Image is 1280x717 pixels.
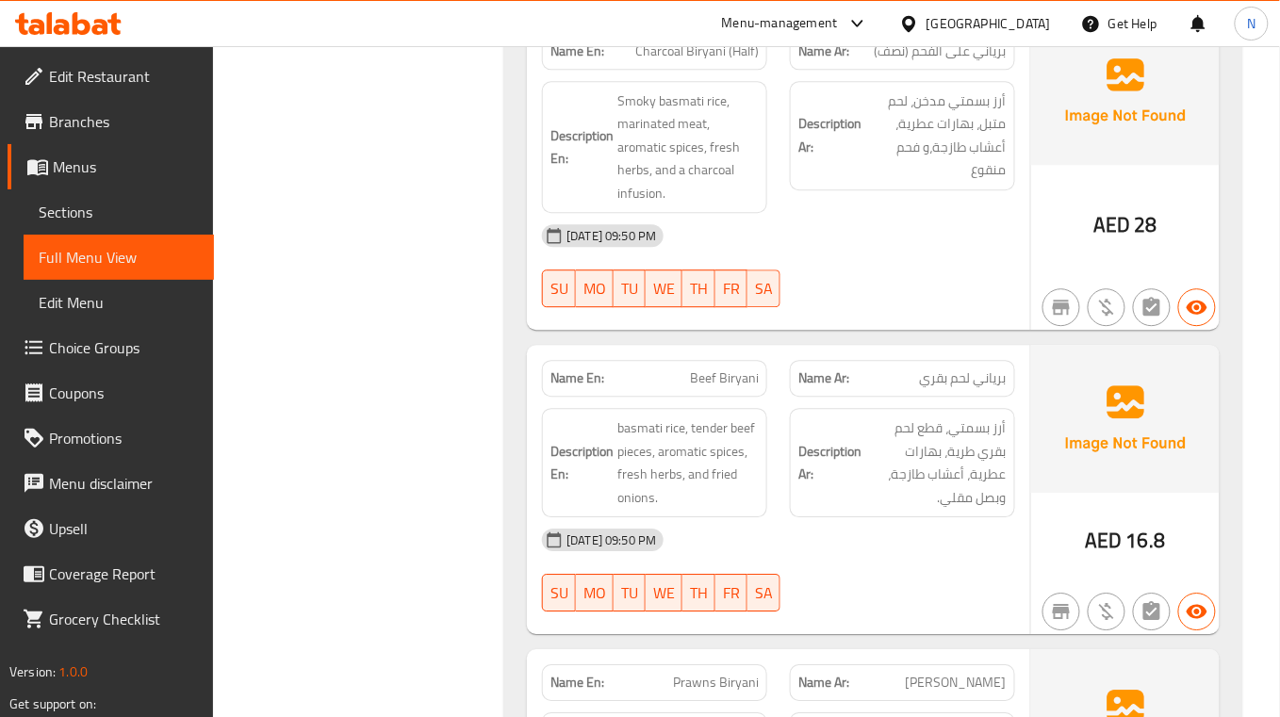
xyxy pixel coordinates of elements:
span: TU [621,579,638,607]
span: Smoky basmati rice, marinated meat, aromatic spices, fresh herbs, and a charcoal infusion. [617,90,759,205]
button: Purchased item [1088,288,1125,326]
button: SA [747,574,780,611]
span: Beef Biryani [690,368,759,388]
button: FR [715,574,747,611]
span: TH [690,275,708,302]
span: Choice Groups [49,336,199,359]
span: [DATE] 09:50 PM [559,531,664,549]
span: Menu disclaimer [49,472,199,495]
button: SA [747,269,780,307]
button: Not has choices [1133,288,1171,326]
button: Not has choices [1133,593,1171,630]
span: SU [550,579,568,607]
div: Menu-management [722,12,838,35]
span: Version: [9,660,56,684]
a: Full Menu View [24,235,214,280]
span: 16.8 [1126,522,1166,559]
span: Get support on: [9,692,96,716]
span: FR [723,275,740,302]
strong: Name En: [550,368,604,388]
span: Edit Restaurant [49,65,199,88]
span: 1.0.0 [58,660,88,684]
span: basmati rice, tender beef pieces, aromatic spices, fresh herbs, and fried onions. [617,416,759,509]
a: Menu disclaimer [8,461,214,506]
strong: Description En: [550,124,614,171]
strong: Name En: [550,41,604,61]
strong: Name Ar: [798,41,849,61]
button: WE [646,269,682,307]
span: TU [621,275,638,302]
a: Coverage Report [8,551,214,596]
a: Branches [8,99,214,144]
span: برياني لحم بقري [920,368,1007,388]
span: [DATE] 09:50 PM [559,227,664,245]
a: Promotions [8,416,214,461]
a: Menus [8,144,214,189]
strong: Description Ar: [798,440,862,486]
button: FR [715,269,747,307]
button: Purchased item [1088,593,1125,630]
span: Edit Menu [39,291,199,314]
span: Grocery Checklist [49,608,199,630]
span: Prawns Biryani [673,673,759,693]
span: Branches [49,110,199,133]
span: Full Menu View [39,246,199,269]
span: SA [755,579,773,607]
button: Available [1178,288,1216,326]
button: Available [1178,593,1216,630]
a: Sections [24,189,214,235]
button: TH [682,574,715,611]
span: Upsell [49,517,199,540]
a: Upsell [8,506,214,551]
strong: Description Ar: [798,112,862,158]
span: أرز بسمتي مدخن، لحم متبل، بهارات عطرية، أعشاب طازجة،و فحم منقوع [865,90,1007,182]
span: Sections [39,201,199,223]
a: Grocery Checklist [8,596,214,642]
a: Choice Groups [8,325,214,370]
span: SU [550,275,568,302]
span: MO [583,579,606,607]
span: AED [1085,522,1122,559]
span: FR [723,579,740,607]
strong: Name Ar: [798,673,849,693]
button: Not branch specific item [1042,288,1080,326]
span: Charcoal Biryani (Half) [635,41,759,61]
button: WE [646,574,682,611]
span: برياني على الفحم (نصف) [874,41,1007,61]
strong: Name En: [550,673,604,693]
span: MO [583,275,606,302]
img: Ae5nvW7+0k+MAAAAAElFTkSuQmCC [1031,18,1220,165]
button: MO [576,269,614,307]
span: [PERSON_NAME] [906,673,1007,693]
button: TU [614,269,646,307]
span: Menus [53,155,199,178]
span: WE [653,579,675,607]
span: Coupons [49,382,199,404]
span: TH [690,579,708,607]
button: SU [542,574,576,611]
strong: Description En: [550,440,614,486]
button: MO [576,574,614,611]
span: Coverage Report [49,562,199,585]
span: WE [653,275,675,302]
span: Promotions [49,427,199,449]
span: أرز بسمتي، قطع لحم بقري طرية، بهارات عطرية، أعشاب طازجة، وبصل مقلي. [865,416,1007,509]
span: 28 [1135,206,1157,243]
a: Coupons [8,370,214,416]
div: [GEOGRAPHIC_DATA] [927,13,1051,34]
button: TU [614,574,646,611]
a: Edit Restaurant [8,54,214,99]
button: Not branch specific item [1042,593,1080,630]
span: AED [1093,206,1130,243]
button: TH [682,269,715,307]
button: SU [542,269,576,307]
span: SA [755,275,773,302]
a: Edit Menu [24,280,214,325]
span: N [1247,13,1255,34]
img: Ae5nvW7+0k+MAAAAAElFTkSuQmCC [1031,345,1220,492]
strong: Name Ar: [798,368,849,388]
